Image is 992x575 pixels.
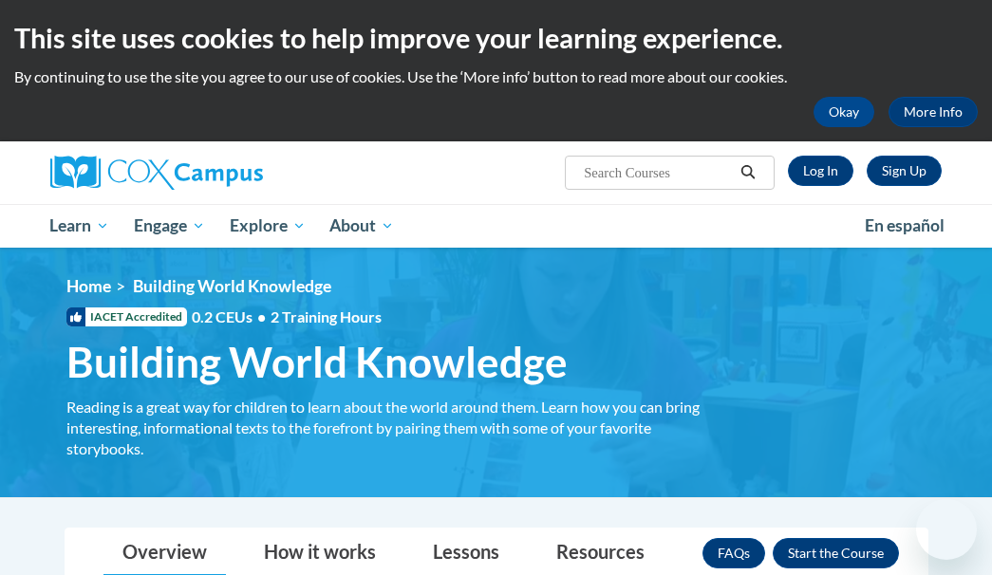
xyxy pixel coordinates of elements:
[50,156,328,190] a: Cox Campus
[133,276,331,296] span: Building World Knowledge
[217,204,318,248] a: Explore
[788,156,853,186] a: Log In
[582,161,734,184] input: Search Courses
[66,307,187,326] span: IACET Accredited
[49,214,109,237] span: Learn
[773,538,899,568] button: Enroll
[66,276,111,296] a: Home
[38,204,122,248] a: Learn
[734,161,762,184] button: Search
[702,538,765,568] a: FAQs
[865,215,945,235] span: En español
[271,307,382,325] span: 2 Training Hours
[36,204,957,248] div: Main menu
[257,307,266,325] span: •
[14,66,978,87] p: By continuing to use the site you agree to our use of cookies. Use the ‘More info’ button to read...
[14,19,978,57] h2: This site uses cookies to help improve your learning experience.
[66,397,721,459] div: Reading is a great way for children to learn about the world around them. Learn how you can bring...
[134,214,205,237] span: Engage
[329,214,394,237] span: About
[867,156,942,186] a: Register
[230,214,306,237] span: Explore
[50,156,263,190] img: Cox Campus
[889,97,978,127] a: More Info
[852,206,957,246] a: En español
[66,337,568,387] span: Building World Knowledge
[814,97,874,127] button: Okay
[122,204,217,248] a: Engage
[192,306,382,327] span: 0.2 CEUs
[317,204,406,248] a: About
[916,499,977,560] iframe: Button to launch messaging window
